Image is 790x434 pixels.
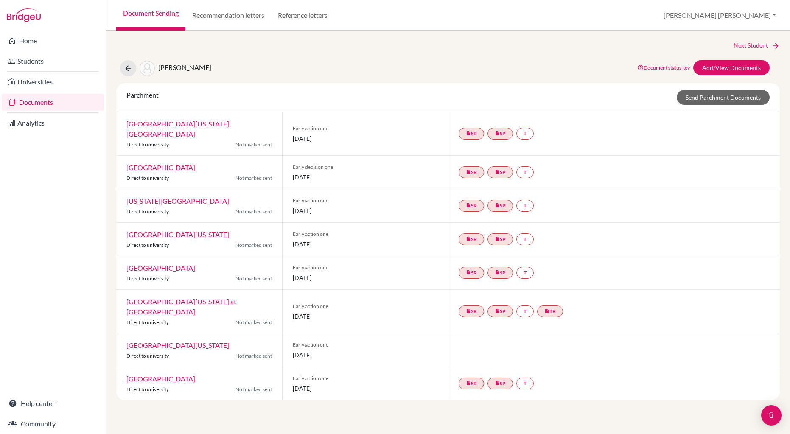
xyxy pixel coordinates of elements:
[235,319,272,326] span: Not marked sent
[495,270,500,275] i: insert_drive_file
[126,264,195,272] a: [GEOGRAPHIC_DATA]
[495,169,500,174] i: insert_drive_file
[126,375,195,383] a: [GEOGRAPHIC_DATA]
[459,233,484,245] a: insert_drive_fileSR
[293,163,438,171] span: Early decision one
[158,63,211,71] span: [PERSON_NAME]
[235,208,272,216] span: Not marked sent
[495,236,500,241] i: insert_drive_file
[293,125,438,132] span: Early action one
[495,381,500,386] i: insert_drive_file
[2,53,104,70] a: Students
[466,203,471,208] i: insert_drive_file
[126,208,169,215] span: Direct to university
[126,91,159,99] span: Parchment
[516,200,534,212] a: T
[126,175,169,181] span: Direct to university
[126,275,169,282] span: Direct to university
[487,233,513,245] a: insert_drive_fileSP
[293,240,438,249] span: [DATE]
[466,131,471,136] i: insert_drive_file
[495,131,500,136] i: insert_drive_file
[293,341,438,349] span: Early action one
[459,166,484,178] a: insert_drive_fileSR
[516,378,534,389] a: T
[293,134,438,143] span: [DATE]
[126,141,169,148] span: Direct to university
[2,415,104,432] a: Community
[126,297,236,316] a: [GEOGRAPHIC_DATA][US_STATE] at [GEOGRAPHIC_DATA]
[487,378,513,389] a: insert_drive_fileSP
[487,305,513,317] a: insert_drive_fileSP
[516,128,534,140] a: T
[293,197,438,204] span: Early action one
[235,352,272,360] span: Not marked sent
[293,264,438,272] span: Early action one
[761,405,782,426] div: Open Intercom Messenger
[466,169,471,174] i: insert_drive_file
[2,32,104,49] a: Home
[466,236,471,241] i: insert_drive_file
[466,270,471,275] i: insert_drive_file
[516,166,534,178] a: T
[693,60,770,75] a: Add/View Documents
[660,7,780,23] button: [PERSON_NAME] [PERSON_NAME]
[293,173,438,182] span: [DATE]
[235,141,272,148] span: Not marked sent
[2,94,104,111] a: Documents
[235,275,272,283] span: Not marked sent
[459,267,484,279] a: insert_drive_fileSR
[459,378,484,389] a: insert_drive_fileSR
[235,386,272,393] span: Not marked sent
[126,386,169,392] span: Direct to university
[126,319,169,325] span: Direct to university
[2,115,104,132] a: Analytics
[459,128,484,140] a: insert_drive_fileSR
[293,302,438,310] span: Early action one
[516,267,534,279] a: T
[293,230,438,238] span: Early action one
[516,305,534,317] a: T
[293,375,438,382] span: Early action one
[126,242,169,248] span: Direct to university
[487,166,513,178] a: insert_drive_fileSP
[495,203,500,208] i: insert_drive_file
[7,8,41,22] img: Bridge-U
[466,308,471,314] i: insert_drive_file
[544,308,549,314] i: insert_drive_file
[293,384,438,393] span: [DATE]
[126,341,229,349] a: [GEOGRAPHIC_DATA][US_STATE]
[235,174,272,182] span: Not marked sent
[2,395,104,412] a: Help center
[495,308,500,314] i: insert_drive_file
[459,200,484,212] a: insert_drive_fileSR
[293,206,438,215] span: [DATE]
[487,267,513,279] a: insert_drive_fileSP
[126,197,229,205] a: [US_STATE][GEOGRAPHIC_DATA]
[677,90,770,105] a: Send Parchment Documents
[459,305,484,317] a: insert_drive_fileSR
[126,353,169,359] span: Direct to university
[487,200,513,212] a: insert_drive_fileSP
[2,73,104,90] a: Universities
[293,312,438,321] span: [DATE]
[537,305,563,317] a: insert_drive_fileTR
[235,241,272,249] span: Not marked sent
[637,64,690,71] a: Document status key
[126,163,195,171] a: [GEOGRAPHIC_DATA]
[516,233,534,245] a: T
[466,381,471,386] i: insert_drive_file
[293,273,438,282] span: [DATE]
[126,230,229,238] a: [GEOGRAPHIC_DATA][US_STATE]
[293,350,438,359] span: [DATE]
[734,41,780,50] a: Next Student
[487,128,513,140] a: insert_drive_fileSP
[126,120,230,138] a: [GEOGRAPHIC_DATA][US_STATE], [GEOGRAPHIC_DATA]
